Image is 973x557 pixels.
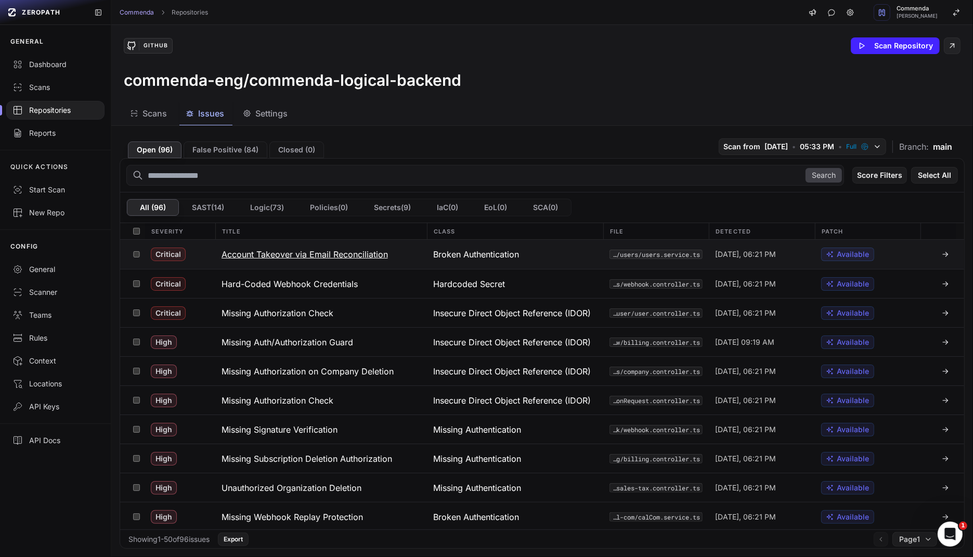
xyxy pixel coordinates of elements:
span: [DATE], 06:21 PM [715,483,776,493]
button: Hard-Coded Webhook Credentials [215,269,427,298]
span: 1 [959,522,967,530]
button: SCA(0) [520,199,571,216]
div: Dashboard [12,59,98,70]
span: [DATE], 06:21 PM [715,424,776,435]
button: Scan from [DATE] • 05:33 PM • Full [719,138,886,155]
button: Logic(73) [237,199,297,216]
span: Page 1 [899,534,920,545]
span: [DATE] 09:19 AM [715,337,774,347]
span: High [151,365,177,378]
span: Insecure Direct Object Reference (IDOR) [433,336,591,348]
button: Export [218,533,249,546]
span: Critical [151,248,186,261]
span: Insecure Direct Object Reference (IDOR) [433,365,591,378]
span: Branch: [899,140,929,153]
button: src/modules-to-migrate/controllers/company.controller.ts [609,367,703,376]
div: File [603,223,709,239]
button: Select All [911,167,958,184]
h3: Missing Authorization on Company Deletion [222,365,394,378]
span: Insecure Direct Object Reference (IDOR) [433,394,591,407]
span: Critical [151,277,186,291]
div: Scans [12,82,98,93]
button: EoL(0) [471,199,520,216]
code: src/webhooks/webhook.controller.ts [609,279,703,289]
svg: chevron right, [159,9,166,16]
span: Commenda [897,6,938,11]
button: Missing Authorization Check [215,386,427,414]
span: Scan from [723,141,760,152]
button: Missing Signature Verification [215,415,427,444]
div: Repositories [12,105,98,115]
span: Full [846,143,857,151]
div: Detected [709,223,814,239]
span: High [151,394,177,407]
button: src/new-sales-tax/core/new-sales-tax.controller.ts [609,483,703,493]
span: Missing Authentication [433,482,521,494]
button: All (96) [127,199,179,216]
p: QUICK ACTIONS [10,163,69,171]
span: Available [837,483,870,493]
h3: Hard-Coded Webhook Credentials [222,278,358,290]
code: src/new-sales-tax/webhook/webhook.controller.ts [609,425,703,434]
span: Available [837,308,870,318]
span: High [151,481,177,495]
div: General [12,264,98,275]
h3: Unauthorized Organization Deletion [222,482,361,494]
button: False Positive (84) [184,141,267,158]
button: Scan Repository [851,37,940,54]
span: Broken Authentication [433,248,519,261]
button: SAST(14) [179,199,237,216]
span: Available [837,279,870,289]
div: Context [12,356,98,366]
div: Patch [815,223,920,239]
span: [DATE], 06:21 PM [715,279,776,289]
div: Title [215,223,427,239]
button: src/features/billing/billing.controller.ts [609,454,703,463]
span: Available [837,249,870,260]
span: Insecure Direct Object Reference (IDOR) [433,307,591,319]
div: API Keys [12,401,98,412]
span: main [933,140,952,153]
button: src/models/secure-information-request/secureInformationRequest.controller.ts [609,396,703,405]
div: Showing 1 - 50 of 96 issues [128,534,210,545]
span: Available [837,337,870,347]
button: Score Filters [852,167,907,184]
span: Available [837,424,870,435]
h3: Missing Webhook Replay Protection [222,511,363,523]
button: Missing Authorization on Company Deletion [215,357,427,385]
a: Commenda [120,8,154,17]
div: Teams [12,310,98,320]
span: [DATE], 06:21 PM [715,395,776,406]
div: New Repo [12,208,98,218]
div: High Unauthorized Organization Deletion Missing Authentication src/new-sales-tax/core/new-sales-t... [120,473,964,502]
span: High [151,510,177,524]
span: 05:33 PM [800,141,834,152]
h3: Account Takeover via Email Reconciliation [222,248,388,261]
div: Critical Hard-Coded Webhook Credentials Hardcoded Secret src/webhooks/webhook.controller.ts [DATE... [120,269,964,298]
button: src/features/billing-new/billing.controller.ts [609,338,703,347]
div: High Missing Authorization Check Insecure Direct Object Reference (IDOR) src/models/secure-inform... [120,385,964,414]
div: High Missing Auth/Authorization Guard Insecure Direct Object Reference (IDOR) src/features/billin... [120,327,964,356]
iframe: Intercom live chat [938,522,963,547]
span: • [792,141,796,152]
button: Open (96) [128,141,181,158]
span: [DATE], 06:21 PM [715,308,776,318]
button: Secrets(9) [361,199,424,216]
button: Page1 [892,532,937,547]
span: Available [837,512,870,522]
div: API Docs [12,435,98,446]
span: Broken Authentication [433,511,519,523]
span: [DATE], 06:21 PM [715,366,776,377]
button: src/features/cal-com/calCom.service.ts [609,512,703,522]
span: ZEROPATH [22,8,60,17]
span: Available [837,395,870,406]
span: • [838,141,842,152]
h3: Missing Authorization Check [222,394,333,407]
div: Reports [12,128,98,138]
code: src/models/user/user.controller.ts [609,308,703,318]
span: [DATE], 06:21 PM [715,454,776,464]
